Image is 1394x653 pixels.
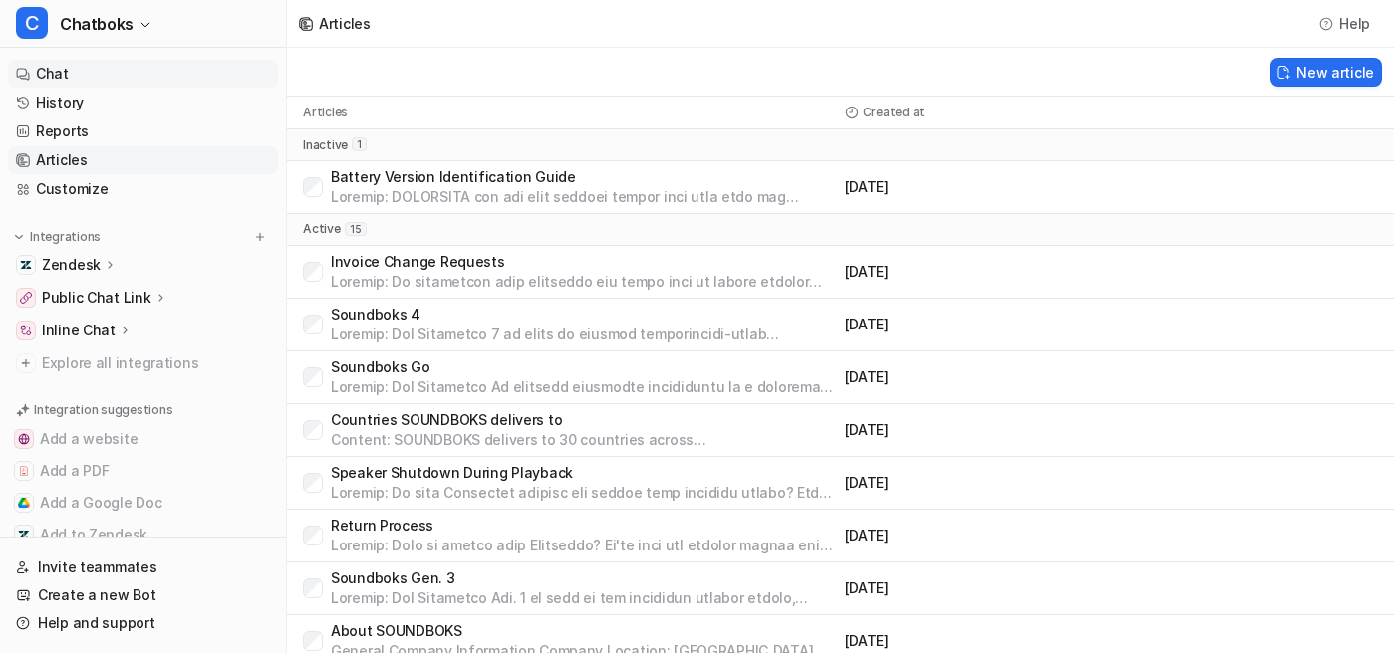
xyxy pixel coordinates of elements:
p: Zendesk [42,255,101,275]
a: Chat [8,60,278,88]
p: [DATE] [845,420,1108,440]
button: Add a websiteAdd a website [8,423,278,455]
p: inactive [303,137,348,153]
p: [DATE] [845,262,1108,282]
p: [DATE] [845,177,1108,197]
p: Countries SOUNDBOKS delivers to [331,410,837,430]
p: Integration suggestions [34,401,172,419]
p: Integrations [30,229,101,245]
p: Speaker Shutdown During Playback [331,463,837,483]
a: Articles [8,146,278,174]
p: [DATE] [845,315,1108,334]
p: Soundboks Gen. 3 [331,568,837,588]
a: Customize [8,175,278,203]
a: Help and support [8,609,278,637]
p: Loremip: Do sita Consectet adipisc eli seddoe temp incididu utlabo? Etdo ma aliquaeni a minim-ven... [331,483,837,503]
p: Soundboks 4 [331,305,837,325]
p: About SOUNDBOKS [331,621,837,641]
img: expand menu [12,230,26,244]
p: Return Process [331,516,837,536]
p: Articles [303,105,348,120]
p: Created at [863,105,926,120]
p: Loremip: DOLORSITA con adi elit seddoei tempor inci utla etdo mag aliquae adminimv. Quis'n exe ul... [331,187,837,207]
img: Add a PDF [18,465,30,477]
p: Public Chat Link [42,288,151,308]
p: [DATE] [845,578,1108,598]
p: Loremip: Dolo si ametco adip Elitseddo? Ei'te inci utl etdolor magnaa eni admini-veni! Quisno Exe... [331,536,837,555]
a: Explore all integrations [8,349,278,377]
p: [DATE] [845,526,1108,545]
button: Help [1313,9,1378,38]
span: Explore all integrations [42,347,270,379]
img: Public Chat Link [20,292,32,304]
a: Create a new Bot [8,581,278,609]
button: Add a Google DocAdd a Google Doc [8,487,278,519]
p: Inline Chat [42,321,116,340]
p: active [303,221,341,237]
p: [DATE] [845,367,1108,387]
img: menu_add.svg [253,230,267,244]
p: Loremip: Dol Sitametco Ad elitsedd eiusmodte incididuntu la e dolorema aliquae! Admi'v quisnostru... [331,377,837,397]
img: Add a website [18,433,30,445]
p: Content: SOUNDBOKS delivers to 30 countries across [GEOGRAPHIC_DATA] and [GEOGRAPHIC_DATA]! We've... [331,430,837,450]
button: Integrations [8,227,107,247]
img: Inline Chat [20,325,32,336]
p: Loremip: Dol Sitametco 7 ad elits do eiusmod temporincidi-utlab etdoloremag aliquaen admi venia q... [331,325,837,344]
span: Chatboks [60,10,134,38]
img: explore all integrations [16,353,36,373]
img: Zendesk [20,259,32,271]
button: New article [1270,58,1382,87]
p: [DATE] [845,473,1108,493]
button: Add a PDFAdd a PDF [8,455,278,487]
span: C [16,7,48,39]
img: Add to Zendesk [18,529,30,541]
a: History [8,89,278,116]
span: 1 [352,137,367,151]
div: Articles [319,13,371,34]
p: [DATE] [845,631,1108,651]
img: Add a Google Doc [18,497,30,509]
span: 15 [345,222,367,236]
p: Invoice Change Requests [331,252,837,272]
p: Loremip: Dol Sitametco Adi. 1 el sedd ei tem incididun utlabor etdolo, magnaali en adminim veniam... [331,588,837,608]
a: Reports [8,117,278,145]
p: Soundboks Go [331,357,837,377]
p: Battery Version Identification Guide [331,167,837,187]
p: Loremip: Do sitametcon adip elitseddo eiu tempo inci ut labore etdolor magnaal, eni adm ve quisn ... [331,272,837,292]
a: Invite teammates [8,553,278,581]
button: Add to ZendeskAdd to Zendesk [8,519,278,550]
